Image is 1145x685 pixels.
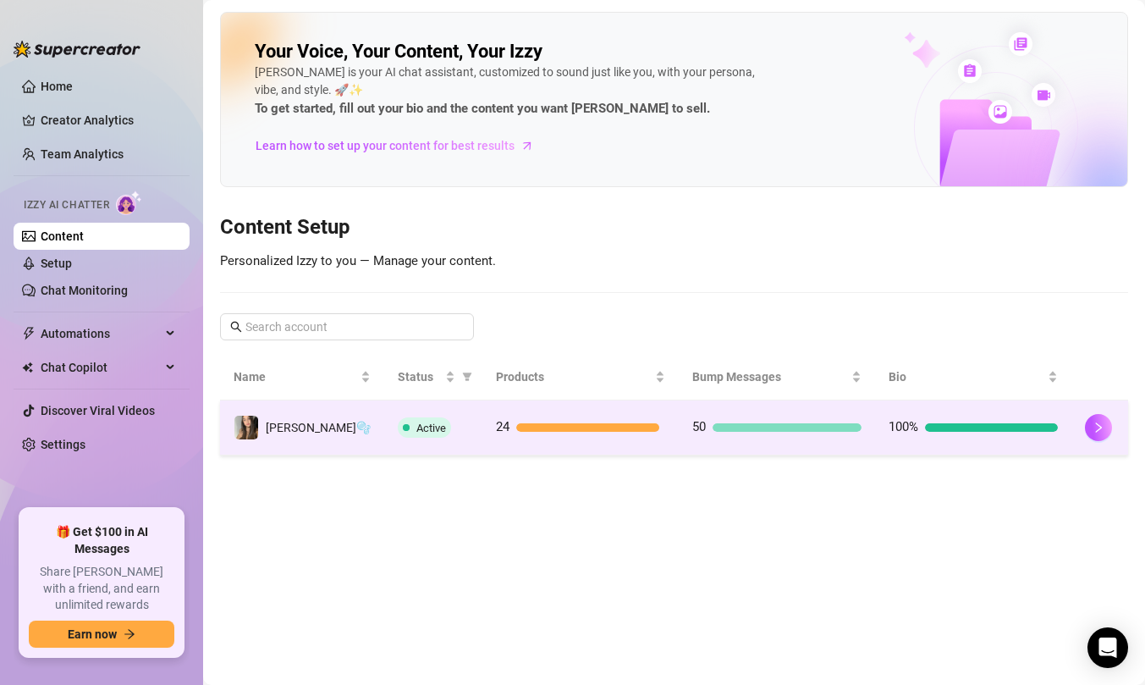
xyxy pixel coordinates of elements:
[22,362,33,373] img: Chat Copilot
[220,354,384,401] th: Name
[234,416,258,439] img: Bella🫧
[41,147,124,161] a: Team Analytics
[234,367,357,386] span: Name
[496,367,652,386] span: Products
[29,564,174,614] span: Share [PERSON_NAME] with a friend, and earn unlimited rewards
[462,372,472,382] span: filter
[41,107,176,134] a: Creator Analytics
[692,367,848,386] span: Bump Messages
[22,327,36,340] span: thunderbolt
[41,320,161,347] span: Automations
[384,354,482,401] th: Status
[1087,627,1128,668] div: Open Intercom Messenger
[41,284,128,297] a: Chat Monitoring
[24,197,109,213] span: Izzy AI Chatter
[398,367,442,386] span: Status
[255,132,547,159] a: Learn how to set up your content for best results
[679,354,875,401] th: Bump Messages
[889,367,1044,386] span: Bio
[14,41,140,58] img: logo-BBDzfeDw.svg
[220,253,496,268] span: Personalized Izzy to you — Manage your content.
[496,419,509,434] span: 24
[68,627,117,641] span: Earn now
[482,354,679,401] th: Products
[889,419,918,434] span: 100%
[230,321,242,333] span: search
[41,257,72,270] a: Setup
[1093,422,1104,434] span: right
[41,229,84,243] a: Content
[865,14,1127,186] img: ai-chatter-content-library-cLFOSyPT.png
[41,438,85,451] a: Settings
[256,136,515,155] span: Learn how to set up your content for best results
[416,422,446,434] span: Active
[266,421,371,434] span: [PERSON_NAME]🫧
[220,214,1128,241] h3: Content Setup
[124,628,135,640] span: arrow-right
[29,524,174,557] span: 🎁 Get $100 in AI Messages
[41,354,161,381] span: Chat Copilot
[519,137,536,154] span: arrow-right
[255,101,710,116] strong: To get started, fill out your bio and the content you want [PERSON_NAME] to sell.
[255,40,542,64] h2: Your Voice, Your Content, Your Izzy
[245,318,450,336] input: Search account
[41,404,155,417] a: Discover Viral Videos
[692,419,706,434] span: 50
[29,621,174,648] button: Earn nowarrow-right
[116,191,142,215] img: AI Chatter
[459,364,476,389] span: filter
[875,354,1071,401] th: Bio
[1085,414,1112,441] button: right
[41,80,73,93] a: Home
[255,64,762,119] div: [PERSON_NAME] is your AI chat assistant, customized to sound just like you, with your persona, vi...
